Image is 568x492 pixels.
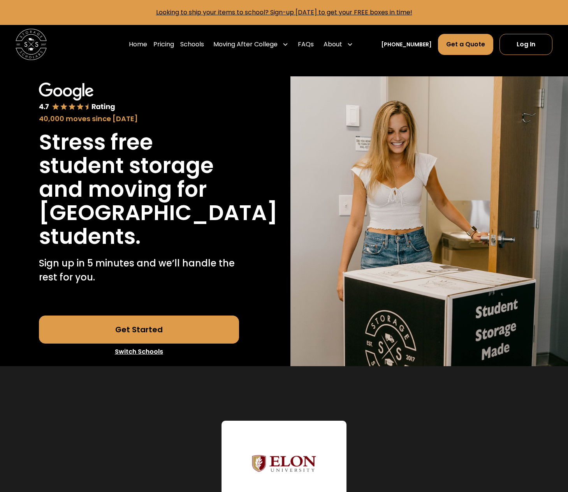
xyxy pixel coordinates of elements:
h1: Stress free student storage and moving for [39,130,239,201]
a: Switch Schools [39,344,239,360]
div: 40,000 moves since [DATE] [39,113,239,124]
a: [PHONE_NUMBER] [381,41,432,49]
a: FAQs [298,34,314,55]
div: Moving After College [213,40,278,49]
a: Log In [499,34,552,55]
div: Moving After College [210,34,292,55]
div: About [320,34,356,55]
a: Get a Quote [438,34,493,55]
a: Get Started [39,316,239,344]
a: Schools [180,34,204,55]
a: Pricing [153,34,174,55]
a: Looking to ship your items to school? Sign-up [DATE] to get your FREE boxes in time! [156,8,412,17]
div: About [324,40,342,49]
p: Sign up in 5 minutes and we’ll handle the rest for you. [39,256,239,284]
a: Home [129,34,147,55]
img: Storage Scholars main logo [16,29,47,60]
h1: students. [39,225,141,249]
img: Storage Scholars will have everything waiting for you in your room when you arrive to campus. [290,76,568,366]
h1: [GEOGRAPHIC_DATA] [39,201,278,225]
img: Google 4.7 star rating [39,83,115,112]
